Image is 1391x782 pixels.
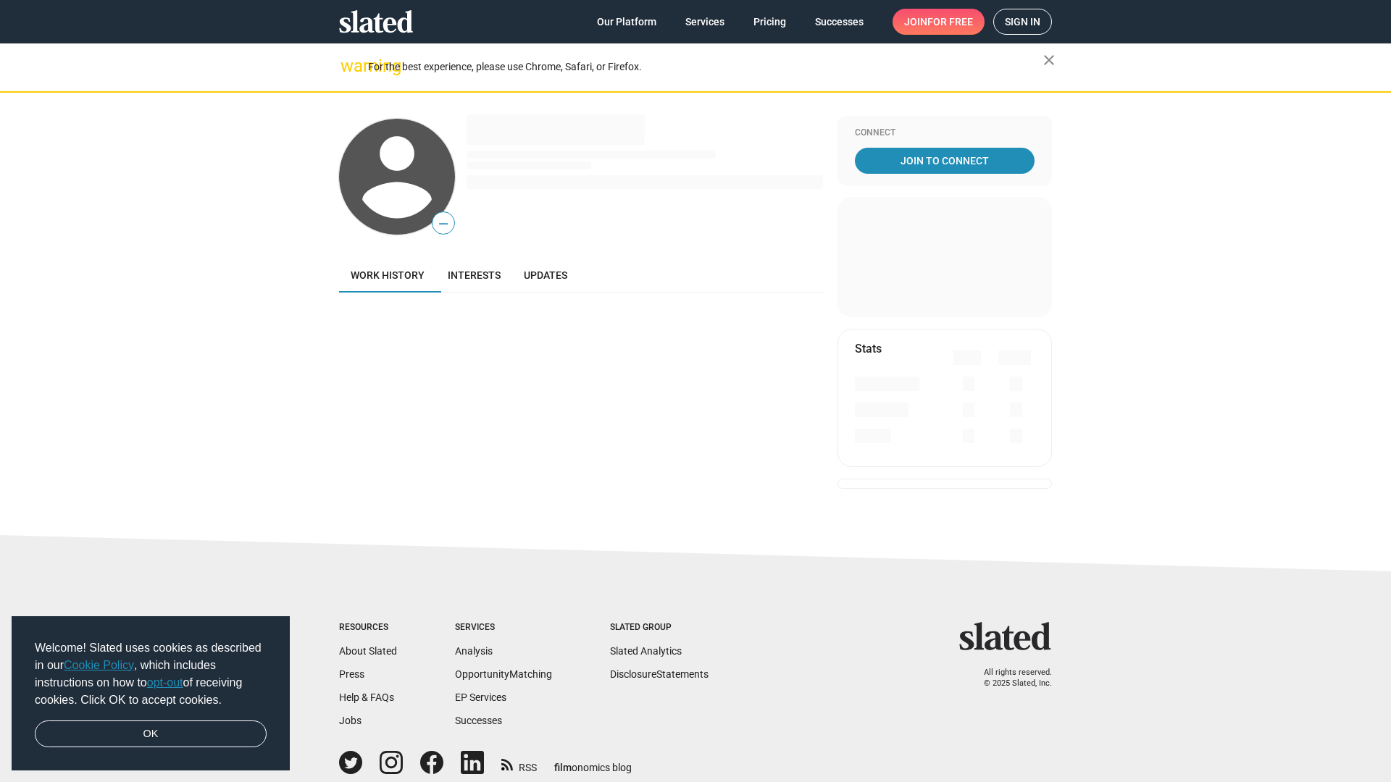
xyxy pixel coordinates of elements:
[455,645,493,657] a: Analysis
[35,720,267,748] a: dismiss cookie message
[436,258,512,293] a: Interests
[685,9,724,35] span: Services
[610,645,682,657] a: Slated Analytics
[448,269,501,281] span: Interests
[455,715,502,726] a: Successes
[35,639,267,709] span: Welcome! Slated uses cookies as described in our , which includes instructions on how to of recei...
[147,676,183,689] a: opt-out
[554,749,632,775] a: filmonomics blog
[969,668,1052,689] p: All rights reserved. © 2025 Slated, Inc.
[12,616,290,771] div: cookieconsent
[339,645,397,657] a: About Slated
[927,9,973,35] span: for free
[1005,9,1040,34] span: Sign in
[855,148,1035,174] a: Join To Connect
[501,752,537,775] a: RSS
[815,9,864,35] span: Successes
[339,715,362,726] a: Jobs
[585,9,668,35] a: Our Platform
[993,9,1052,35] a: Sign in
[610,622,709,634] div: Slated Group
[893,9,985,35] a: Joinfor free
[341,57,358,75] mat-icon: warning
[64,659,134,671] a: Cookie Policy
[753,9,786,35] span: Pricing
[610,668,709,680] a: DisclosureStatements
[803,9,875,35] a: Successes
[1040,51,1058,69] mat-icon: close
[554,762,572,773] span: film
[339,668,364,680] a: Press
[433,214,454,233] span: —
[742,9,798,35] a: Pricing
[339,691,394,703] a: Help & FAQs
[597,9,656,35] span: Our Platform
[368,57,1043,77] div: For the best experience, please use Chrome, Safari, or Firefox.
[455,668,552,680] a: OpportunityMatching
[855,127,1035,139] div: Connect
[339,258,436,293] a: Work history
[351,269,425,281] span: Work history
[455,622,552,634] div: Services
[455,691,506,703] a: EP Services
[512,258,579,293] a: Updates
[858,148,1032,174] span: Join To Connect
[904,9,973,35] span: Join
[339,622,397,634] div: Resources
[674,9,736,35] a: Services
[524,269,567,281] span: Updates
[855,341,882,356] mat-card-title: Stats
